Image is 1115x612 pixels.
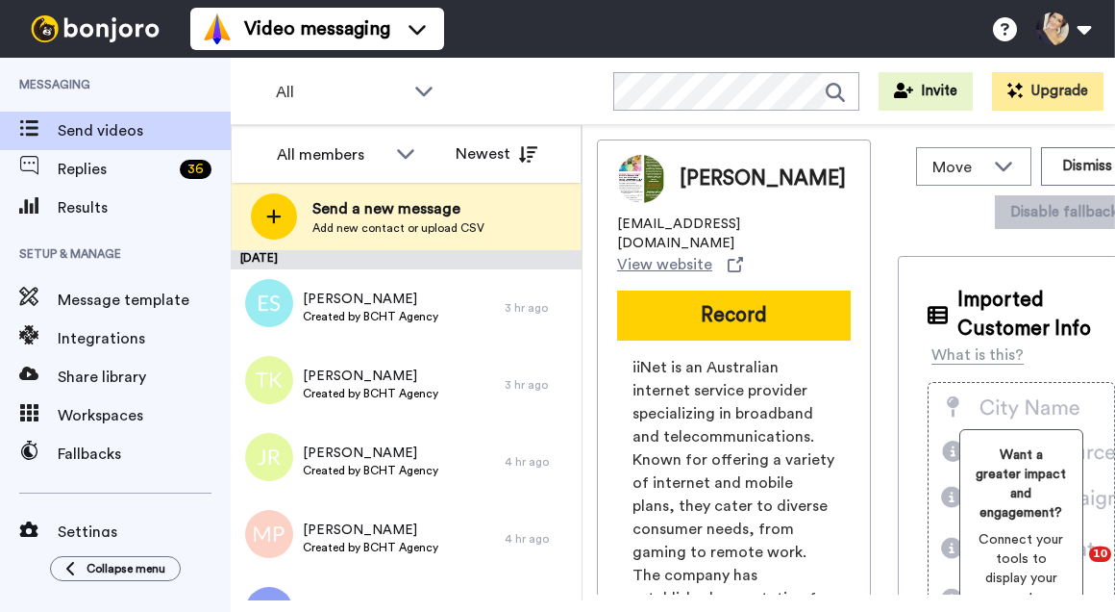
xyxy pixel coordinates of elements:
div: 4 hr ago [505,454,572,470]
span: Collapse menu [87,561,165,576]
button: Invite [879,72,973,111]
img: es.png [245,279,293,327]
span: All [276,81,405,104]
span: [PERSON_NAME] [303,290,438,309]
span: [EMAIL_ADDRESS][DOMAIN_NAME] [617,215,851,253]
div: 4 hr ago [505,531,572,547]
div: 3 hr ago [505,300,572,316]
iframe: Intercom live chat [1050,547,1096,593]
span: Add new contact or upload CSV [312,220,484,236]
img: mp.png [245,510,293,558]
span: Imported Customer Info [957,286,1115,344]
span: Created by BCHT Agency [303,386,438,401]
span: [PERSON_NAME] [303,367,438,386]
span: Results [58,196,231,219]
button: Upgrade [992,72,1103,111]
span: Created by BCHT Agency [303,540,438,555]
span: Integrations [58,327,231,350]
div: 36 [180,160,211,179]
div: What is this? [931,344,1024,367]
img: vm-color.svg [202,13,233,44]
span: Move [932,156,984,179]
span: [PERSON_NAME] [680,165,846,193]
span: Created by BCHT Agency [303,463,438,478]
img: bj-logo-header-white.svg [23,15,167,42]
span: Created by BCHT Agency [303,309,438,324]
span: Fallbacks [58,443,231,466]
span: [PERSON_NAME] [303,521,438,540]
span: View website [617,253,712,276]
button: Collapse menu [50,556,181,581]
span: Settings [58,521,231,544]
button: Newest [441,135,552,173]
span: Video messaging [244,15,390,42]
span: Replies [58,158,172,181]
span: Message template [58,289,231,312]
img: tk.png [245,356,293,404]
div: [DATE] [231,250,582,269]
img: jr.png [245,433,293,481]
div: 3 hr ago [505,377,572,393]
span: Share library [58,366,231,389]
span: 10 [1089,547,1111,562]
span: Workspaces [58,404,231,427]
span: Send a new message [312,197,484,220]
span: Send videos [58,119,231,142]
img: Image of Helen Wise [617,155,665,203]
button: Record [617,291,851,341]
span: [PERSON_NAME] [303,444,438,463]
div: All members [277,143,386,166]
a: View website [617,253,743,276]
span: Want a greater impact and engagement? [976,446,1067,523]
